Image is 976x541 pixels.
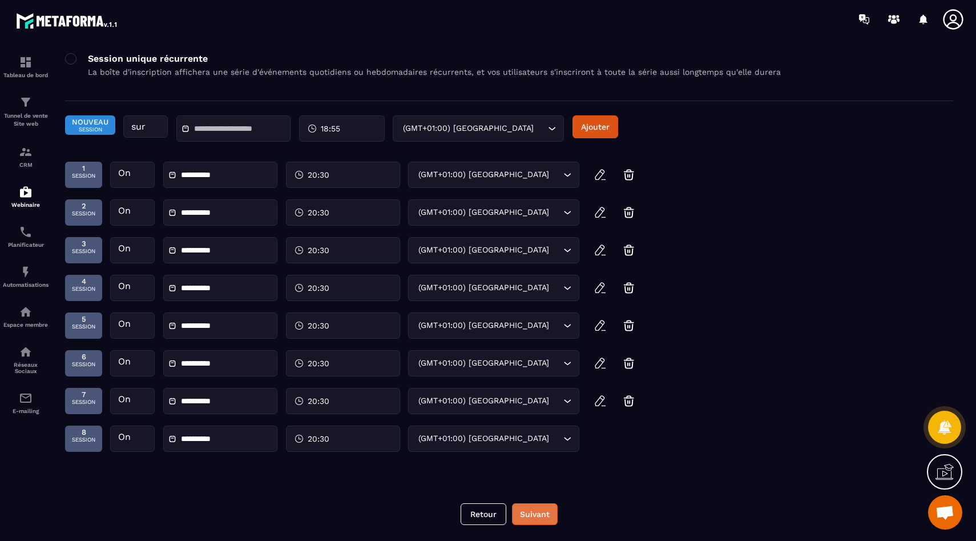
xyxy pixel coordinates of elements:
[110,388,155,414] div: On
[72,323,95,330] span: session
[88,53,781,64] p: Session unique récurrente
[72,390,95,399] span: 7
[3,362,49,374] p: Réseaux Sociaux
[3,202,49,208] p: Webinaire
[3,257,49,296] a: automationsautomationsAutomatisations
[461,503,506,525] button: Retour
[72,173,95,179] span: session
[88,67,781,77] p: La boîte d'inscription affichera une série d'événements quotidiens ou hebdomadaires récurrents, e...
[3,47,49,87] a: formationformationTableau de bord
[3,112,49,128] p: Tunnel de vente Site web
[3,336,49,383] a: social-networksocial-networkRéseaux Sociaux
[19,95,33,109] img: formation
[72,210,95,217] span: session
[72,118,108,126] span: Nouveau
[72,436,95,443] span: session
[3,87,49,137] a: formationformationTunnel de vente Site web
[110,275,155,301] div: On
[3,217,49,257] a: schedulerschedulerPlanificateur
[512,503,558,525] button: Suivant
[321,123,340,134] span: 18:55
[72,164,95,173] span: 1
[3,177,49,217] a: automationsautomationsWebinaire
[72,126,108,133] span: Session
[110,312,155,339] div: On
[19,265,33,279] img: automations
[19,345,33,359] img: social-network
[3,162,49,168] p: CRM
[572,115,618,138] button: Ajouter
[110,199,155,226] div: On
[3,72,49,78] p: Tableau de bord
[72,239,95,248] span: 3
[3,383,49,423] a: emailemailE-mailing
[72,277,95,286] span: 4
[19,145,33,159] img: formation
[110,162,155,188] div: On
[72,248,95,254] span: session
[928,495,962,530] div: Ouvrir le chat
[3,242,49,248] p: Planificateur
[72,352,95,361] span: 6
[19,225,33,239] img: scheduler
[3,137,49,177] a: formationformationCRM
[19,55,33,69] img: formation
[19,391,33,405] img: email
[110,237,155,263] div: On
[72,399,95,405] span: session
[19,305,33,319] img: automations
[3,322,49,328] p: Espace membre
[72,361,95,367] span: session
[110,426,155,452] div: On
[72,202,95,210] span: 2
[16,10,119,31] img: logo
[19,185,33,199] img: automations
[3,282,49,288] p: Automatisations
[72,315,95,323] span: 5
[72,428,95,436] span: 8
[110,350,155,376] div: On
[123,115,168,138] div: sur
[3,408,49,414] p: E-mailing
[3,296,49,336] a: automationsautomationsEspace membre
[72,286,95,292] span: session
